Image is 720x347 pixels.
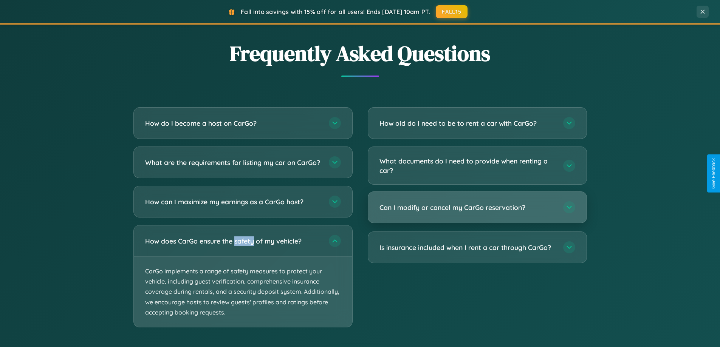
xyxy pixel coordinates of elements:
h3: How does CarGo ensure the safety of my vehicle? [145,236,321,246]
h3: How can I maximize my earnings as a CarGo host? [145,197,321,207]
div: Give Feedback [711,158,716,189]
h3: Can I modify or cancel my CarGo reservation? [379,203,556,212]
h3: How do I become a host on CarGo? [145,119,321,128]
h3: How old do I need to be to rent a car with CarGo? [379,119,556,128]
h3: What are the requirements for listing my car on CarGo? [145,158,321,167]
p: CarGo implements a range of safety measures to protect your vehicle, including guest verification... [134,257,352,327]
span: Fall into savings with 15% off for all users! Ends [DATE] 10am PT. [241,8,430,15]
h2: Frequently Asked Questions [133,39,587,68]
h3: Is insurance included when I rent a car through CarGo? [379,243,556,252]
button: FALL15 [436,5,468,18]
h3: What documents do I need to provide when renting a car? [379,156,556,175]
